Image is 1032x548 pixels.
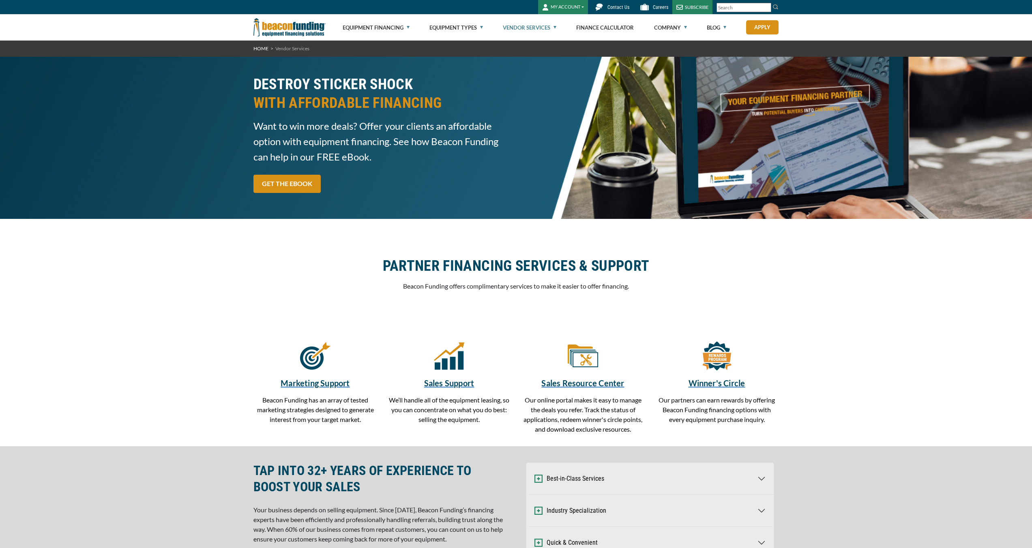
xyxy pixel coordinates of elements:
[526,463,774,494] button: Best-in-Class Services
[257,396,374,423] span: Beacon Funding has an array of tested marketing strategies designed to generate interest from you...
[300,354,330,362] a: Marketing Support
[524,396,642,433] span: Our online portal makes it easy to manage the deals you refer. Track the status of applications, ...
[253,118,511,165] span: Want to win more deals? Offer your clients an affordable option with equipment financing. See how...
[253,45,268,51] a: HOME
[253,14,326,41] img: Beacon Funding Corporation logo
[253,257,779,275] h2: PARTNER FINANCING SERVICES & SUPPORT
[387,377,511,389] a: Sales Support
[434,354,464,362] a: Sales Support
[534,507,543,515] img: Expand and Collapse Icon
[655,377,779,389] a: Winner's Circle
[763,4,769,11] a: Clear search text
[534,539,543,547] img: Expand and Collapse Icon
[653,4,668,10] span: Careers
[275,45,309,51] span: Vendor Services
[607,4,629,10] span: Contact Us
[659,396,775,423] span: Our partners can earn rewards by offering Beacon Funding financing options with every equipment p...
[707,15,726,41] a: Blog
[343,15,410,41] a: Equipment Financing
[429,15,483,41] a: Equipment Types
[534,475,543,483] img: Expand and Collapse Icon
[253,175,321,193] a: GET THE EBOOK
[253,462,511,495] h3: TAP INTO 32+ YEARS OF EXPERIENCE TO BOOST YOUR SALES
[300,340,330,371] img: Marketing Support
[503,15,556,41] a: Vendor Services
[253,75,511,112] h2: DESTROY STICKER SHOCK
[389,396,509,423] span: We’ll handle all of the equipment leasing, so you can concentrate on what you do best: selling th...
[253,505,511,544] p: Your business depends on selling equipment. Since [DATE], Beacon Funding’s financing experts have...
[746,20,779,34] a: Apply
[253,281,779,291] p: Beacon Funding offers complimentary services to make it easier to offer financing.
[253,377,378,389] a: Marketing Support
[654,15,687,41] a: Company
[521,377,645,389] a: Sales Resource Center
[702,340,732,371] img: Winner's Circle
[576,15,634,41] a: Finance Calculator
[253,94,511,112] span: WITH AFFORDABLE FINANCING
[772,4,779,10] img: Search
[568,354,598,362] a: Sales Resource Center
[717,3,771,12] input: Search
[702,354,732,362] a: Winner's Circle
[568,340,598,371] img: Sales Resource Center
[526,495,774,527] button: Industry Specialization
[434,340,464,371] img: Sales Support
